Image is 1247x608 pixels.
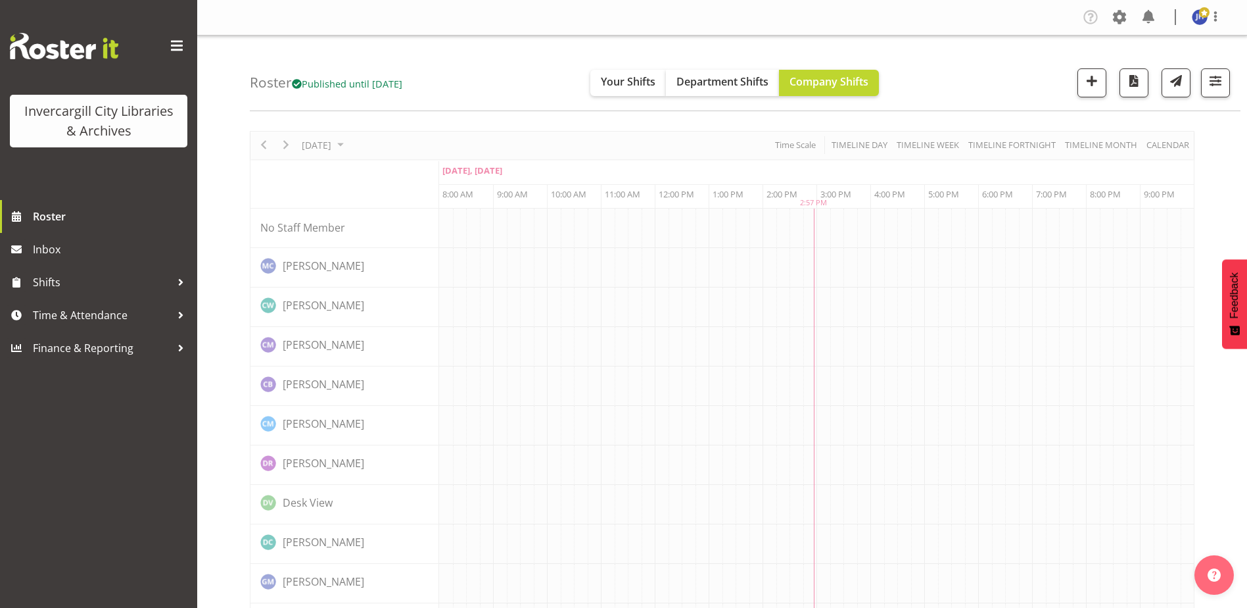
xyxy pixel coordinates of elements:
button: Add a new shift [1077,68,1106,97]
span: Feedback [1229,272,1240,318]
img: Rosterit website logo [10,33,118,59]
button: Download a PDF of the roster for the current day [1119,68,1148,97]
span: Your Shifts [601,74,655,89]
span: Time & Attendance [33,305,171,325]
img: jillian-hunter11667.jpg [1192,9,1208,25]
span: Roster [33,207,191,226]
button: Feedback - Show survey [1222,259,1247,349]
h4: Roster [250,75,402,90]
span: Published until [DATE] [292,77,402,90]
span: Inbox [33,240,191,259]
span: Department Shifts [676,74,768,89]
button: Company Shifts [779,70,879,96]
span: Finance & Reporting [33,338,171,358]
button: Your Shifts [590,70,666,96]
button: Send a list of all shifts for the selected filtered period to all rostered employees. [1162,68,1190,97]
span: Company Shifts [789,74,868,89]
span: Shifts [33,272,171,292]
img: help-xxl-2.png [1208,569,1221,582]
button: Filter Shifts [1201,68,1230,97]
div: Invercargill City Libraries & Archives [23,101,174,141]
button: Department Shifts [666,70,779,96]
